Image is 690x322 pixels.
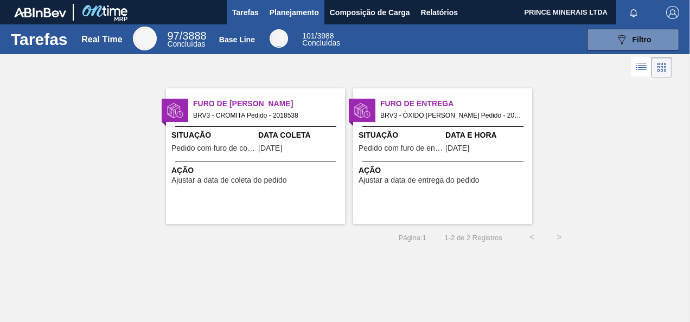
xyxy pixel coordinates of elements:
[587,29,679,50] button: Filtro
[302,33,340,47] div: Base Line
[666,6,679,19] img: Logout
[631,57,651,78] div: Visão em Lista
[359,165,529,176] span: Ação
[14,8,66,17] img: TNhmsLtSVTkK8tSr43FrP2fwEKptu5GPRR3wAAAABJRU5ErkJggg==
[193,110,336,121] span: BRV3 - CROMITA Pedido - 2018538
[359,176,480,184] span: Ajustar a data de entrega do pedido
[359,130,443,141] span: Situação
[445,144,469,152] span: 03/10/2025,
[270,6,319,19] span: Planejamento
[167,31,206,48] div: Real Time
[171,165,342,176] span: Ação
[354,102,370,119] img: status
[258,130,342,141] span: Data Coleta
[616,5,651,20] button: Notificações
[81,35,122,44] div: Real Time
[133,27,157,50] div: Real Time
[302,38,340,47] span: Concluídas
[443,234,502,242] span: 1 - 2 de 2 Registros
[421,6,458,19] span: Relatórios
[359,144,443,152] span: Pedido com furo de entrega
[380,98,532,110] span: Furo de Entrega
[270,29,288,48] div: Base Line
[167,40,205,48] span: Concluídas
[651,57,672,78] div: Visão em Cards
[11,33,68,46] h1: Tarefas
[171,130,255,141] span: Situação
[258,144,282,152] span: 29/09/2025
[380,110,523,121] span: BRV3 - ÓXIDO DE FERRO Pedido - 2042411
[232,6,259,19] span: Tarefas
[398,234,426,242] span: Página : 1
[445,130,529,141] span: Data e Hora
[167,102,183,119] img: status
[330,6,410,19] span: Composição de Carga
[219,35,255,44] div: Base Line
[171,176,287,184] span: Ajustar a data de coleta do pedido
[302,31,334,40] span: / 3988
[171,144,255,152] span: Pedido com furo de coleta
[167,30,206,42] span: / 3888
[167,30,179,42] span: 97
[519,224,546,251] button: <
[193,98,345,110] span: Furo de Coleta
[632,35,651,44] span: Filtro
[546,224,573,251] button: >
[302,31,315,40] span: 101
